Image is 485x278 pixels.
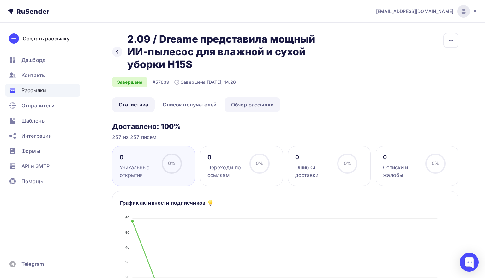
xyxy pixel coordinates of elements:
[344,160,351,166] span: 0%
[127,33,318,71] h2: 2.09 / Dreame представила мощный ИИ-пылесос для влажной и сухой уборки H15S
[376,5,477,18] a: [EMAIL_ADDRESS][DOMAIN_NAME]
[156,97,223,112] a: Список получателей
[174,79,236,85] div: Завершена [DATE], 14:28
[21,147,40,155] span: Формы
[21,56,45,64] span: Дашборд
[21,71,46,79] span: Контакты
[21,117,45,124] span: Шаблоны
[21,162,50,170] span: API и SMTP
[125,231,129,234] tspan: 50
[295,154,332,161] div: 0
[23,35,69,42] div: Создать рассылку
[225,97,280,112] a: Обзор рассылки
[21,102,55,109] span: Отправители
[5,54,80,66] a: Дашборд
[120,164,156,179] div: Уникальные открытия
[376,8,453,15] span: [EMAIL_ADDRESS][DOMAIN_NAME]
[207,154,244,161] div: 0
[125,245,129,249] tspan: 40
[21,178,43,185] span: Помощь
[168,160,175,166] span: 0%
[256,160,263,166] span: 0%
[21,132,52,140] span: Интеграции
[5,114,80,127] a: Шаблоны
[5,145,80,157] a: Формы
[125,260,129,264] tspan: 30
[295,164,332,179] div: Ошибки доставки
[112,122,458,131] h3: Доставлено: 100%
[383,154,419,161] div: 0
[112,77,147,87] div: Завершена
[153,79,169,85] div: #57839
[120,199,205,207] h5: График активности подписчиков
[21,260,44,268] span: Telegram
[112,97,155,112] a: Статистика
[432,160,439,166] span: 0%
[112,133,458,141] div: 257 из 257 писем
[5,69,80,82] a: Контакты
[125,216,129,220] tspan: 60
[5,99,80,112] a: Отправители
[383,164,419,179] div: Отписки и жалобы
[5,84,80,97] a: Рассылки
[207,164,244,179] div: Переходы по ссылкам
[21,87,46,94] span: Рассылки
[120,154,156,161] div: 0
